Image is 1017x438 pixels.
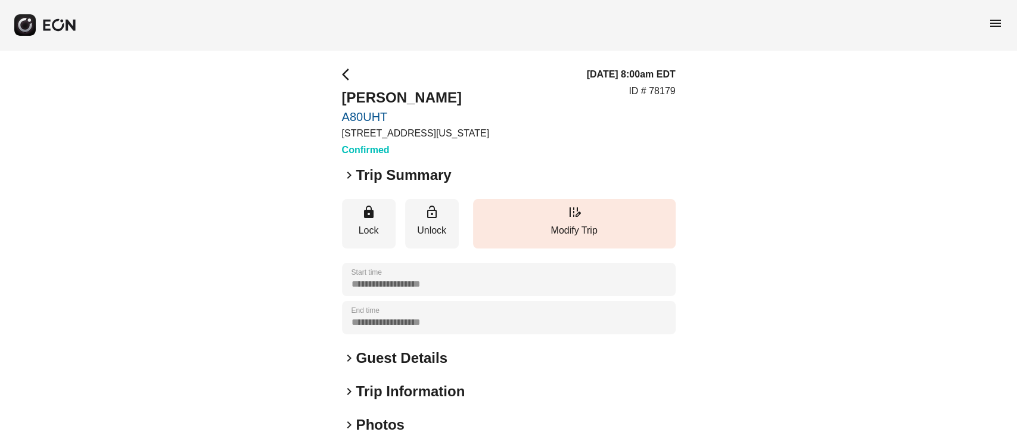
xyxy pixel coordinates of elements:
[342,110,489,124] a: A80UHT
[342,384,356,399] span: keyboard_arrow_right
[567,205,581,219] span: edit_road
[405,199,459,248] button: Unlock
[473,199,676,248] button: Modify Trip
[586,67,675,82] h3: [DATE] 8:00am EDT
[362,205,376,219] span: lock
[348,223,390,238] p: Lock
[342,88,489,107] h2: [PERSON_NAME]
[356,166,452,185] h2: Trip Summary
[411,223,453,238] p: Unlock
[342,126,489,141] p: [STREET_ADDRESS][US_STATE]
[356,382,465,401] h2: Trip Information
[342,67,356,82] span: arrow_back_ios
[356,349,447,368] h2: Guest Details
[425,205,439,219] span: lock_open
[342,168,356,182] span: keyboard_arrow_right
[629,84,675,98] p: ID # 78179
[342,199,396,248] button: Lock
[342,418,356,432] span: keyboard_arrow_right
[479,223,670,238] p: Modify Trip
[342,351,356,365] span: keyboard_arrow_right
[356,415,405,434] h2: Photos
[342,143,489,157] h3: Confirmed
[988,16,1003,30] span: menu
